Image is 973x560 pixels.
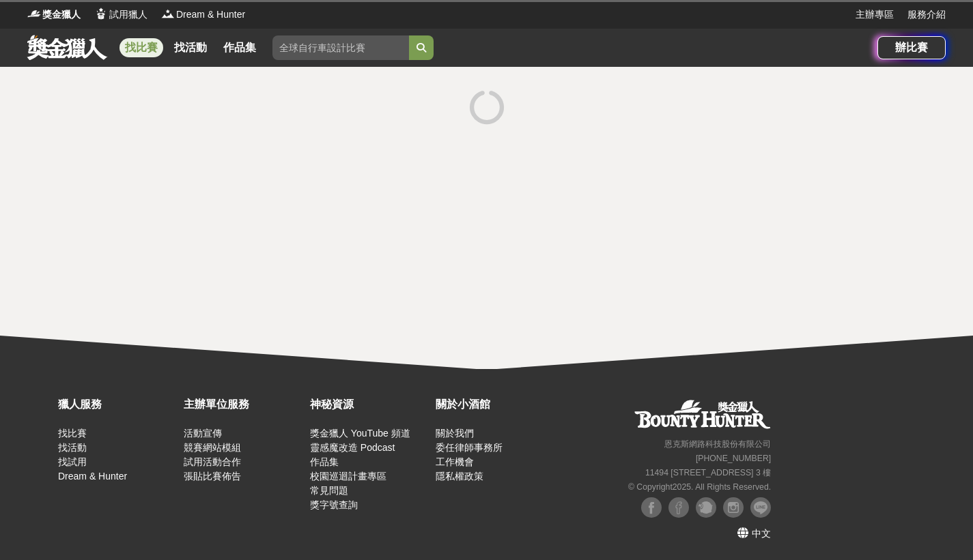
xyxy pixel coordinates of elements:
[161,8,245,22] a: LogoDream & Hunter
[436,456,474,467] a: 工作機會
[58,471,127,482] a: Dream & Hunter
[272,35,409,60] input: 全球自行車設計比賽
[27,8,81,22] a: Logo獎金獵人
[723,497,744,518] img: Instagram
[94,8,147,22] a: Logo試用獵人
[752,528,771,539] span: 中文
[161,7,175,20] img: Logo
[750,497,771,518] img: LINE
[58,456,87,467] a: 找試用
[856,8,894,22] a: 主辦專區
[119,38,163,57] a: 找比賽
[58,442,87,453] a: 找活動
[628,482,771,492] small: © Copyright 2025 . All Rights Reserved.
[27,7,41,20] img: Logo
[218,38,262,57] a: 作品集
[664,439,771,449] small: 恩克斯網路科技股份有限公司
[109,8,147,22] span: 試用獵人
[645,468,771,477] small: 11494 [STREET_ADDRESS] 3 樓
[176,8,245,22] span: Dream & Hunter
[184,456,241,467] a: 試用活動合作
[184,442,241,453] a: 競賽網站模組
[184,428,222,439] a: 活動宣傳
[696,454,771,463] small: [PHONE_NUMBER]
[94,7,108,20] img: Logo
[668,497,689,518] img: Facebook
[310,428,410,439] a: 獎金獵人 YouTube 頻道
[436,396,554,413] div: 關於小酒館
[184,471,241,482] a: 張貼比賽佈告
[436,471,483,482] a: 隱私權政策
[696,497,716,518] img: Plurk
[310,471,386,482] a: 校園巡迴計畫專區
[641,497,662,518] img: Facebook
[169,38,212,57] a: 找活動
[310,396,429,413] div: 神秘資源
[310,442,395,453] a: 靈感魔改造 Podcast
[310,485,348,496] a: 常見問題
[436,442,503,453] a: 委任律師事務所
[436,428,474,439] a: 關於我們
[310,456,339,467] a: 作品集
[42,8,81,22] span: 獎金獵人
[58,396,177,413] div: 獵人服務
[907,8,946,22] a: 服務介紹
[184,396,302,413] div: 主辦單位服務
[58,428,87,439] a: 找比賽
[877,36,946,59] a: 辦比賽
[310,499,358,510] a: 獎字號查詢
